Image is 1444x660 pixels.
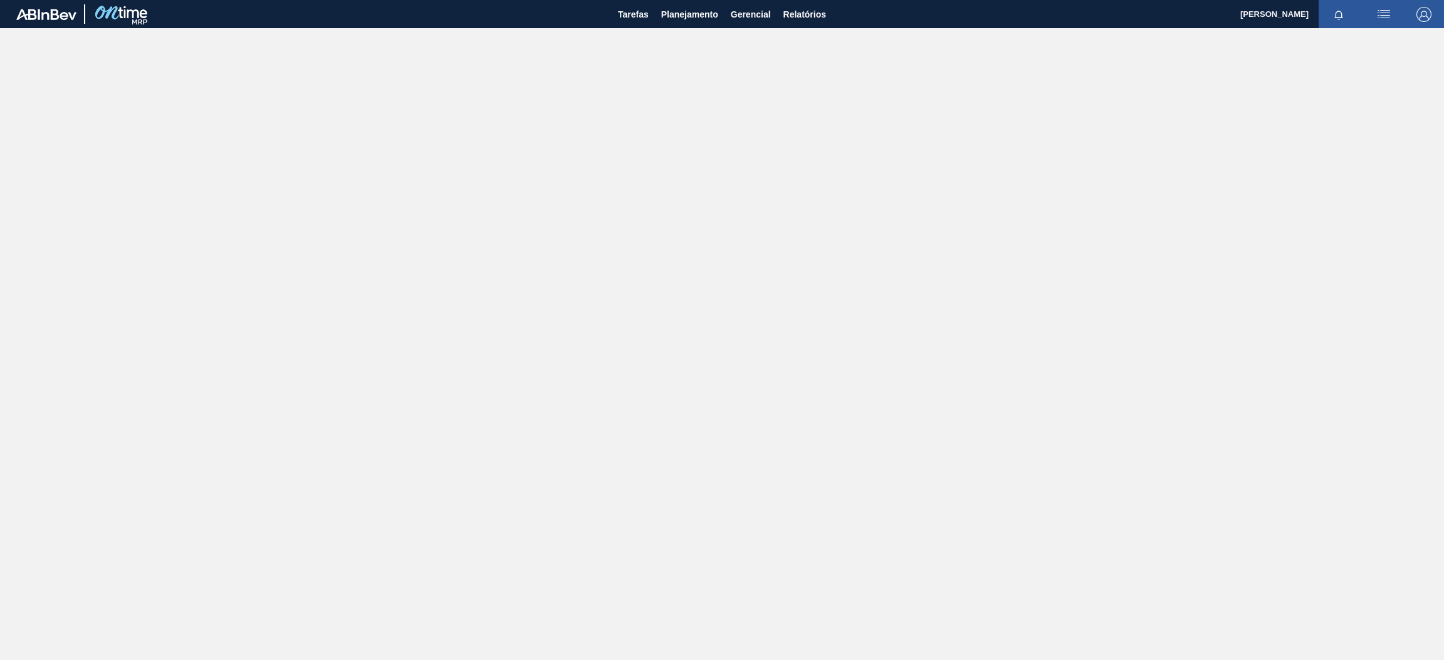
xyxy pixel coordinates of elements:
img: userActions [1376,7,1391,22]
span: Planejamento [661,7,718,22]
button: Notificações [1319,6,1359,23]
span: Tarefas [618,7,649,22]
img: Logout [1416,7,1431,22]
span: Gerencial [731,7,771,22]
img: TNhmsLtSVTkK8tSr43FrP2fwEKptu5GPRR3wAAAABJRU5ErkJggg== [16,9,76,20]
span: Relatórios [783,7,826,22]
